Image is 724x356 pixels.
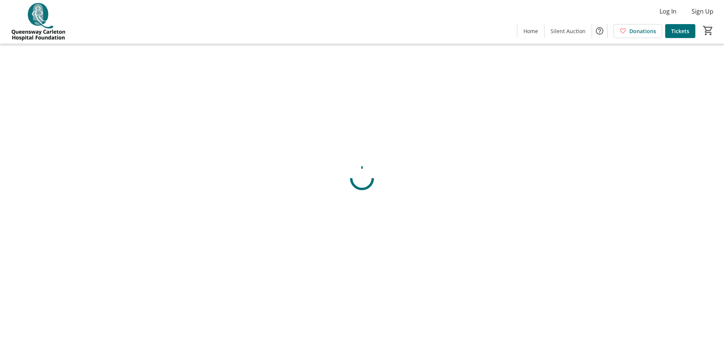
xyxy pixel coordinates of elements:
[692,7,713,16] span: Sign Up
[614,24,662,38] a: Donations
[551,27,586,35] span: Silent Auction
[523,27,538,35] span: Home
[629,27,656,35] span: Donations
[701,24,715,37] button: Cart
[665,24,695,38] a: Tickets
[5,3,72,41] img: QCH Foundation's Logo
[545,24,592,38] a: Silent Auction
[592,23,607,38] button: Help
[653,5,683,17] button: Log In
[517,24,544,38] a: Home
[660,7,676,16] span: Log In
[686,5,719,17] button: Sign Up
[671,27,689,35] span: Tickets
